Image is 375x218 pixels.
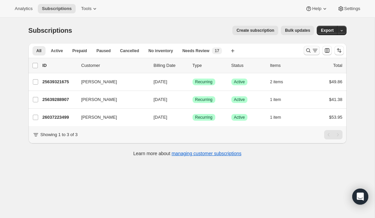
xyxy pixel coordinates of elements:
button: Tools [77,4,102,13]
span: Prepaid [72,48,87,53]
span: $49.86 [329,79,343,84]
p: 25639321675 [43,79,76,85]
div: Items [270,62,304,69]
span: Active [234,79,245,85]
span: Cancelled [120,48,139,53]
div: Type [193,62,226,69]
button: Create subscription [232,26,278,35]
span: No inventory [148,48,173,53]
p: Status [231,62,265,69]
p: Learn more about [133,150,241,157]
p: ID [43,62,76,69]
p: Total [333,62,342,69]
nav: Pagination [324,130,343,139]
span: Subscriptions [28,27,72,34]
div: IDCustomerBilling DateTypeStatusItemsTotal [43,62,343,69]
span: Settings [344,6,360,11]
span: Tools [81,6,91,11]
div: Open Intercom Messenger [352,189,368,205]
button: Subscriptions [38,4,76,13]
span: $53.95 [329,115,343,120]
span: Recurring [195,79,213,85]
span: Active [51,48,63,53]
p: Billing Date [154,62,187,69]
span: Subscriptions [42,6,72,11]
span: [PERSON_NAME] [81,114,117,121]
p: Showing 1 to 3 of 3 [41,131,78,138]
button: Customize table column order and visibility [322,46,332,55]
button: 2 items [270,77,291,87]
button: Bulk updates [281,26,314,35]
button: Export [317,26,337,35]
span: [PERSON_NAME] [81,96,117,103]
p: 26037223499 [43,114,76,121]
span: 1 item [270,115,281,120]
span: 1 item [270,97,281,102]
button: [PERSON_NAME] [77,77,144,87]
span: [DATE] [154,79,167,84]
button: Analytics [11,4,36,13]
div: 25639321675[PERSON_NAME][DATE]SuccessRecurringSuccessActive2 items$49.86 [43,77,343,87]
span: Recurring [195,97,213,102]
span: All [36,48,42,53]
span: Active [234,115,245,120]
span: Needs Review [182,48,210,53]
span: Recurring [195,115,213,120]
button: Settings [333,4,364,13]
span: Analytics [15,6,32,11]
span: Help [312,6,321,11]
span: 17 [215,48,219,53]
span: Export [321,28,333,33]
span: [DATE] [154,115,167,120]
p: Customer [81,62,148,69]
button: [PERSON_NAME] [77,112,144,123]
span: 2 items [270,79,283,85]
span: Bulk updates [285,28,310,33]
div: 26037223499[PERSON_NAME][DATE]SuccessRecurringSuccessActive1 item$53.95 [43,113,343,122]
p: 25639288907 [43,96,76,103]
button: Search and filter results [304,46,320,55]
a: managing customer subscriptions [171,151,241,156]
button: [PERSON_NAME] [77,94,144,105]
span: Active [234,97,245,102]
span: Create subscription [236,28,274,33]
button: Help [301,4,332,13]
button: Create new view [227,46,238,56]
span: [DATE] [154,97,167,102]
span: [PERSON_NAME] [81,79,117,85]
button: Sort the results [334,46,344,55]
span: $41.38 [329,97,343,102]
button: 1 item [270,113,289,122]
span: Paused [96,48,111,53]
div: 25639288907[PERSON_NAME][DATE]SuccessRecurringSuccessActive1 item$41.38 [43,95,343,104]
button: 1 item [270,95,289,104]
